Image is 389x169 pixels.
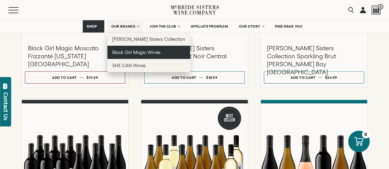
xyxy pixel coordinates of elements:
button: Add to cart $24.99 [264,71,364,83]
h3: [PERSON_NAME] Sisters Collection Pinot Noir Central Coast 2022 [147,44,241,68]
a: OUR STORY [235,20,268,33]
span: $18.99 [206,75,217,79]
span: Black Girl Magic Wines [112,50,160,55]
span: SHE CAN Wines [112,63,146,68]
a: JOIN THE CLUB [146,20,184,33]
a: OUR BRANDS [107,20,143,33]
span: $14.99 [86,75,98,79]
a: SHE CAN Wines [107,59,190,72]
span: [PERSON_NAME] Sisters Collection [112,36,185,42]
span: $24.99 [325,75,337,79]
div: Add to cart [52,73,77,82]
a: SHOP [83,20,104,33]
a: Black Girl Magic Wines [107,46,190,59]
h3: [PERSON_NAME] Sisters Collection Sparkling Brut [PERSON_NAME] Bay [GEOGRAPHIC_DATA] [267,44,361,76]
a: FIND NEAR YOU [271,20,307,33]
span: JOIN THE CLUB [150,24,176,29]
button: Add to cart $14.99 [25,71,125,83]
span: OUR STORY [239,24,260,29]
h3: Black Girl Magic Moscato Frizzanté [US_STATE] [GEOGRAPHIC_DATA] [28,44,122,68]
div: Add to cart [291,73,316,82]
div: Add to cart [172,73,196,82]
span: AFFILIATE PROGRAM [191,24,228,29]
div: 0 [362,131,370,138]
button: Add to cart $18.99 [144,71,244,83]
div: Contact Us [3,92,9,120]
span: FIND NEAR YOU [275,24,303,29]
a: AFFILIATE PROGRAM [187,20,232,33]
span: SHOP [87,24,97,29]
button: Mobile Menu Trigger [8,7,30,13]
span: 0 [378,4,383,10]
span: OUR BRANDS [111,24,135,29]
a: [PERSON_NAME] Sisters Collection [107,33,190,46]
